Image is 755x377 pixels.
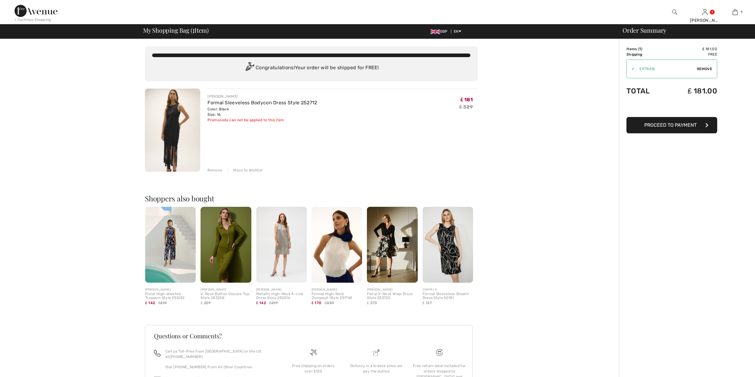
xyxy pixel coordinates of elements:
span: ₤339 [325,300,334,306]
div: Color: Black Size: 16 [208,106,317,117]
span: My Shopping Bag ( Item) [143,27,209,33]
img: Floral V-Neck Wrap Dress Style 253720 [367,207,417,283]
td: Free [667,52,717,57]
img: Formal High-Neck Jumpsuit Style 251745 [312,207,362,283]
span: ₤ 170 [312,301,321,305]
span: 1 [741,9,742,15]
img: call [154,350,161,356]
a: Formal Sleeveless Bodycon Dress Style 252712 [208,100,317,106]
div: Promocode can not be applied to this item [208,117,317,123]
span: 1 [639,47,641,51]
td: Items ( ) [626,46,667,52]
div: Floral V-Neck Wrap Dress Style 253720 [367,292,417,301]
span: ₤ 142 [256,301,266,305]
span: ₤ 142 [145,301,155,305]
input: Promo code [635,60,697,78]
iframe: PayPal [626,101,717,115]
div: [PERSON_NAME] [312,288,362,292]
img: Metallic High-Neck A-Line Dress Style 252216 [256,207,307,283]
span: 1 [192,26,194,34]
a: Sign In [702,9,708,15]
img: Formal Sleeveless Sheath Dress Style 50151 [423,207,473,283]
td: Total [626,81,667,101]
td: ₤ 181.00 [667,81,717,101]
div: Remove [208,167,222,173]
img: Floral High-Waisted Trousers Style 251252 [145,207,196,283]
div: Delivery is a breeze since we pay the duties! [350,363,403,374]
span: ₤219 [269,300,278,306]
div: Order Summary [615,27,751,33]
td: ₤ 181.00 [667,46,717,52]
span: ₤ 375 [367,301,377,305]
div: Move to Wishlist [228,167,263,173]
div: < Continue Shopping [15,17,51,22]
img: V-Neck Button Closure Top Style 253258 [201,207,251,283]
span: ₤ 127 [423,301,432,305]
span: GBP [430,29,450,34]
a: 1 [720,8,750,16]
div: Free shipping on orders over ₤120 [287,363,340,374]
p: Dial [PHONE_NUMBER] From All Other Countries [165,364,275,370]
img: Congratulation2.svg [243,62,256,74]
img: Formal Sleeveless Bodycon Dress Style 252712 [145,89,200,172]
button: Proceed to Payment [626,117,717,133]
div: V-Neck Button Closure Top Style 253258 [201,292,251,301]
p: Call us Toll-Free from [GEOGRAPHIC_DATA] or the US at [165,349,275,359]
div: [PERSON_NAME] [145,288,196,292]
img: My Info [702,8,708,16]
span: Proceed to Payment [644,122,697,128]
div: Congratulations! Your order will be shipped for FREE! [152,62,470,74]
div: Formal Sleeveless Sheath Dress Style 50151 [423,292,473,301]
td: Shipping [626,52,667,57]
div: [PERSON_NAME] [208,94,317,99]
span: ₤219 [159,300,167,306]
div: Metallic High-Neck A-Line Dress Style 252216 [256,292,307,301]
h2: Shoppers also bought [145,195,478,202]
span: Remove [697,66,712,72]
img: My Bag [733,8,738,16]
img: 1ère Avenue [15,5,57,17]
img: UK Pound [430,29,440,34]
div: COMPLI K [423,288,473,292]
div: [PERSON_NAME] [690,17,720,24]
span: EN [454,29,461,34]
s: ₤ 329 [459,104,473,110]
div: [PERSON_NAME] [256,288,307,292]
div: [PERSON_NAME] [367,288,417,292]
img: search the website [672,8,677,16]
img: Delivery is a breeze since we pay the duties! [373,349,380,356]
a: [PHONE_NUMBER] [169,355,203,359]
h3: Questions or Comments? [154,333,464,339]
div: Formal High-Neck Jumpsuit Style 251745 [312,292,362,301]
img: Free shipping on orders over &#8356;120 [310,349,317,356]
span: ₤ 209 [201,301,211,305]
img: Free shipping on orders over &#8356;120 [436,349,443,356]
div: Floral High-Waisted Trousers Style 251252 [145,292,196,301]
span: ₤ 181 [461,97,473,102]
div: ✔ [627,66,635,72]
div: [PERSON_NAME] [201,288,251,292]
